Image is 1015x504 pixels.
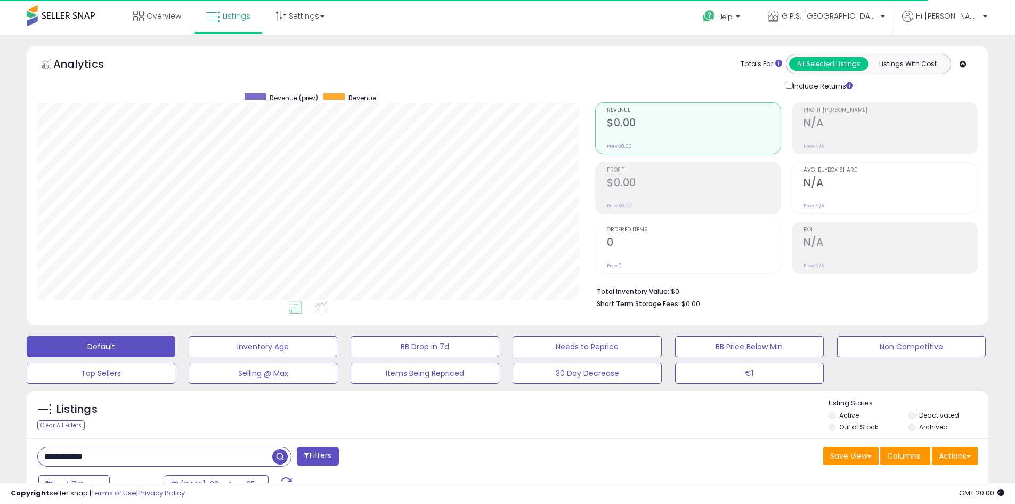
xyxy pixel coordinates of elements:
[675,336,824,357] button: BB Price Below Min
[803,227,977,233] span: ROI
[56,402,98,417] h5: Listings
[916,11,980,21] span: Hi [PERSON_NAME]
[694,2,751,35] a: Help
[919,411,959,420] label: Deactivated
[607,177,781,191] h2: $0.00
[111,480,160,490] span: Compared to:
[902,11,987,35] a: Hi [PERSON_NAME]
[165,475,269,493] button: [DATE]-30 - Aug-05
[189,363,337,384] button: Selling @ Max
[803,167,977,173] span: Avg. Buybox Share
[53,57,125,74] h5: Analytics
[607,143,632,149] small: Prev: $0.00
[348,93,376,102] span: Revenue
[27,336,175,357] button: Default
[597,299,680,308] b: Short Term Storage Fees:
[147,11,181,21] span: Overview
[919,422,948,431] label: Archived
[91,488,136,498] a: Terms of Use
[702,10,716,23] i: Get Help
[868,57,947,71] button: Listings With Cost
[513,336,661,357] button: Needs to Reprice
[189,336,337,357] button: Inventory Age
[829,398,988,409] p: Listing States:
[607,203,632,209] small: Prev: $0.00
[11,488,50,498] strong: Copyright
[270,93,318,102] span: Revenue (prev)
[54,479,96,490] span: Last 7 Days
[803,108,977,114] span: Profit [PERSON_NAME]
[803,117,977,131] h2: N/A
[513,363,661,384] button: 30 Day Decrease
[803,262,824,269] small: Prev: N/A
[607,167,781,173] span: Profit
[597,287,669,296] b: Total Inventory Value:
[11,489,185,499] div: seller snap | |
[741,59,782,69] div: Totals For
[607,227,781,233] span: Ordered Items
[681,299,700,309] span: $0.00
[839,411,859,420] label: Active
[297,447,338,466] button: Filters
[803,177,977,191] h2: N/A
[351,363,499,384] button: Items Being Repriced
[803,203,824,209] small: Prev: N/A
[959,488,1004,498] span: 2025-08-14 20:00 GMT
[37,420,85,430] div: Clear All Filters
[38,475,110,493] button: Last 7 Days
[887,451,921,461] span: Columns
[181,479,255,490] span: [DATE]-30 - Aug-05
[138,488,185,498] a: Privacy Policy
[803,143,824,149] small: Prev: N/A
[351,336,499,357] button: BB Drop in 7d
[778,79,866,92] div: Include Returns
[607,262,622,269] small: Prev: 0
[607,117,781,131] h2: $0.00
[223,11,250,21] span: Listings
[607,108,781,114] span: Revenue
[597,284,970,297] li: $0
[932,447,978,465] button: Actions
[718,12,733,21] span: Help
[607,236,781,251] h2: 0
[782,11,878,21] span: G.P.S. [GEOGRAPHIC_DATA]
[839,422,878,431] label: Out of Stock
[803,236,977,251] h2: N/A
[837,336,986,357] button: Non Competitive
[27,363,175,384] button: Top Sellers
[880,447,930,465] button: Columns
[789,57,868,71] button: All Selected Listings
[675,363,824,384] button: €1
[823,447,879,465] button: Save View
